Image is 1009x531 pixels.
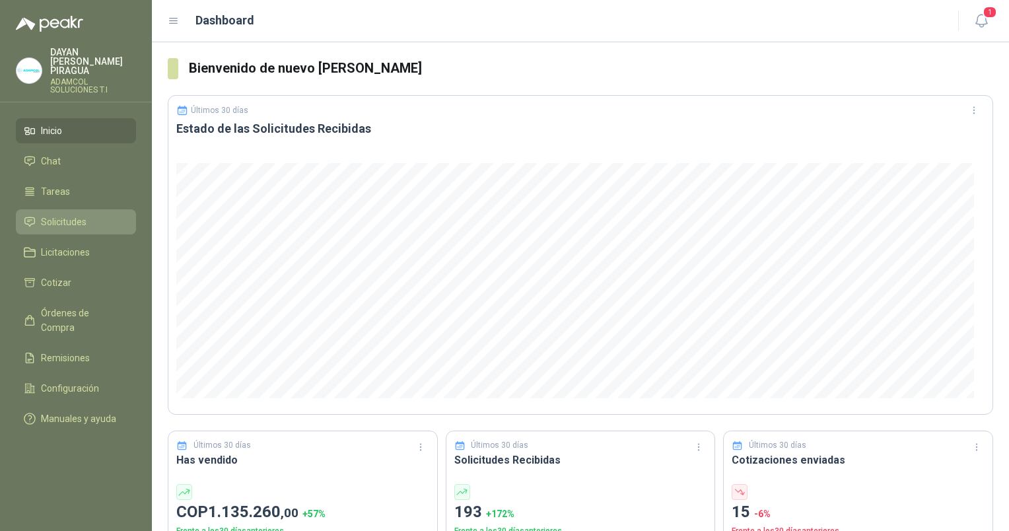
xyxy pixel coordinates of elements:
[41,351,90,365] span: Remisiones
[17,58,42,83] img: Company Logo
[50,78,136,94] p: ADAMCOL SOLUCIONES T.I
[16,270,136,295] a: Cotizar
[732,500,985,525] p: 15
[191,106,248,115] p: Últimos 30 días
[281,505,298,520] span: ,00
[749,439,806,452] p: Últimos 30 días
[16,406,136,431] a: Manuales y ayuda
[16,118,136,143] a: Inicio
[486,509,514,519] span: + 172 %
[754,509,771,519] span: -6 %
[16,240,136,265] a: Licitaciones
[454,500,707,525] p: 193
[176,121,985,137] h3: Estado de las Solicitudes Recibidas
[41,215,87,229] span: Solicitudes
[41,245,90,260] span: Licitaciones
[41,124,62,138] span: Inicio
[732,452,985,468] h3: Cotizaciones enviadas
[41,154,61,168] span: Chat
[16,301,136,340] a: Órdenes de Compra
[193,439,251,452] p: Últimos 30 días
[969,9,993,33] button: 1
[16,16,83,32] img: Logo peakr
[16,179,136,204] a: Tareas
[983,6,997,18] span: 1
[176,452,429,468] h3: Has vendido
[16,376,136,401] a: Configuración
[41,381,99,396] span: Configuración
[454,452,707,468] h3: Solicitudes Recibidas
[195,11,254,30] h1: Dashboard
[302,509,326,519] span: + 57 %
[189,58,993,79] h3: Bienvenido de nuevo [PERSON_NAME]
[16,149,136,174] a: Chat
[16,209,136,234] a: Solicitudes
[208,503,298,521] span: 1.135.260
[41,275,71,290] span: Cotizar
[50,48,136,75] p: DAYAN [PERSON_NAME] PIRAGUA
[176,500,429,525] p: COP
[41,184,70,199] span: Tareas
[471,439,528,452] p: Últimos 30 días
[16,345,136,371] a: Remisiones
[41,411,116,426] span: Manuales y ayuda
[41,306,123,335] span: Órdenes de Compra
